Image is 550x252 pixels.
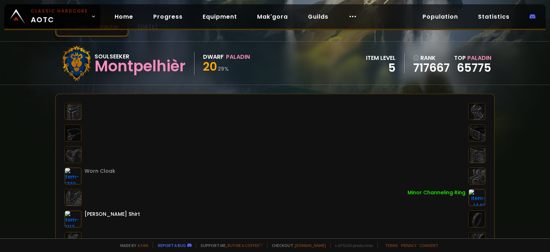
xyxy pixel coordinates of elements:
a: Terms [385,243,398,248]
a: Home [109,9,139,24]
div: [PERSON_NAME] Shirt [85,210,140,218]
div: Minor Channeling Ring [407,189,465,196]
a: Statistics [472,9,515,24]
span: Support me, [196,243,263,248]
a: Mak'gora [251,9,294,24]
a: Classic HardcoreAOTC [4,4,100,29]
a: Privacy [401,243,416,248]
div: Top [454,53,491,62]
a: Population [417,9,464,24]
span: AOTC [31,8,88,25]
a: a fan [137,243,148,248]
div: item level [366,53,396,62]
img: item-1449 [468,189,486,206]
span: Made by [116,243,148,248]
div: Soulseeker [95,52,185,61]
a: Report a bug [158,243,186,248]
a: [DOMAIN_NAME] [295,243,326,248]
a: Consent [419,243,438,248]
div: rank [413,53,450,62]
a: Buy me a coffee [227,243,263,248]
div: Worn Cloak [85,167,115,175]
small: 29 % [218,65,229,72]
a: 65775 [457,60,491,76]
span: 20 [203,58,217,75]
a: Progress [148,9,188,24]
div: Paladin [226,52,250,61]
span: v. d752d5 - production [330,243,373,248]
img: item-1733 [64,167,82,185]
small: Classic Hardcore [31,8,88,14]
span: Checkout [267,243,326,248]
img: item-6117 [64,210,82,228]
a: 717667 [413,62,450,73]
a: Equipment [197,9,243,24]
div: Montpelhièr [95,61,185,72]
div: 5 [366,62,396,73]
span: Paladin [467,54,491,62]
div: Dwarf [203,52,224,61]
a: Guilds [302,9,334,24]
